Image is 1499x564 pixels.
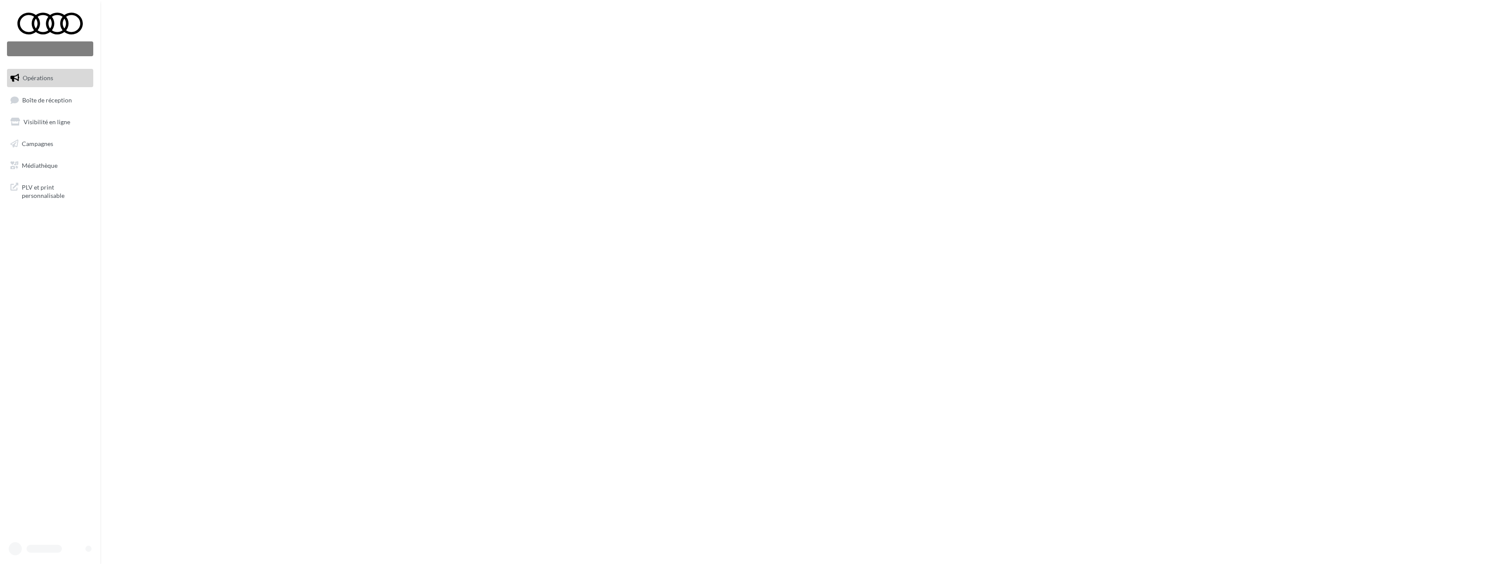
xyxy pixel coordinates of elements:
a: Médiathèque [5,156,95,175]
a: Campagnes [5,135,95,153]
span: Campagnes [22,140,53,147]
span: Boîte de réception [22,96,72,103]
span: Médiathèque [22,161,58,169]
span: Opérations [23,74,53,82]
a: Visibilité en ligne [5,113,95,131]
a: Boîte de réception [5,91,95,109]
span: Visibilité en ligne [24,118,70,126]
a: PLV et print personnalisable [5,178,95,204]
a: Opérations [5,69,95,87]
div: Nouvelle campagne [7,41,93,56]
span: PLV et print personnalisable [22,181,90,200]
